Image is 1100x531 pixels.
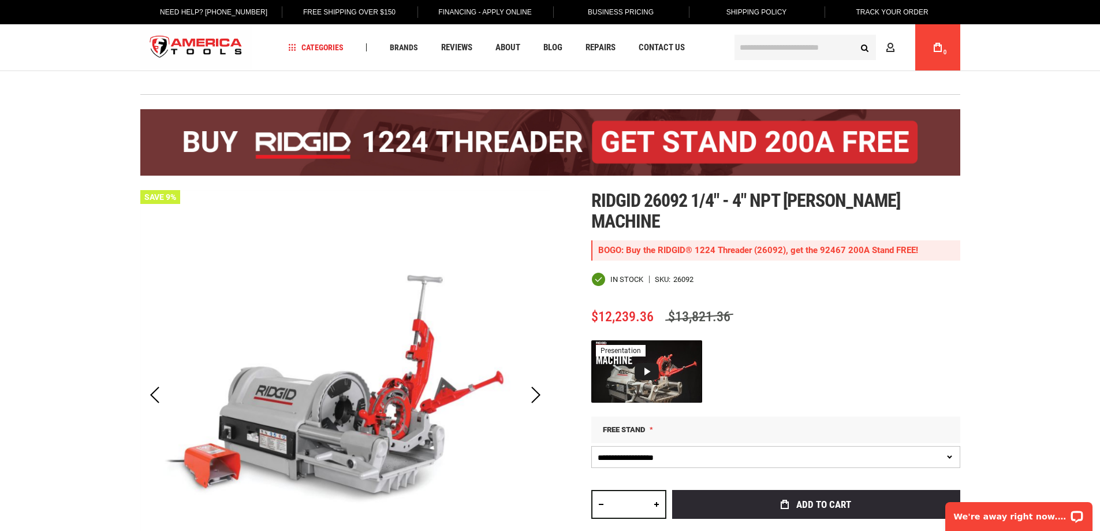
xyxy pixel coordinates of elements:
div: 26092 [673,276,693,283]
a: 0 [927,24,949,70]
span: $13,821.36 [665,309,733,325]
strong: SKU [655,276,673,283]
span: Categories [288,43,344,51]
span: In stock [610,276,643,283]
a: About [490,40,525,55]
span: Free Stand [603,425,645,434]
img: America Tools [140,26,252,69]
span: Add to Cart [796,500,851,510]
span: About [495,43,520,52]
button: Add to Cart [672,490,960,519]
a: Repairs [580,40,621,55]
span: $12,239.36 [591,309,654,325]
a: Blog [538,40,568,55]
img: BOGO: Buy the RIDGID® 1224 Threader (26092), get the 92467 200A Stand FREE! [140,109,960,176]
span: Contact Us [639,43,685,52]
span: 0 [944,49,947,55]
a: Contact Us [633,40,690,55]
a: store logo [140,26,252,69]
div: BOGO: Buy the RIDGID® 1224 Threader (26092), get the 92467 200A Stand FREE! [591,240,960,261]
a: Reviews [436,40,478,55]
span: Repairs [586,43,616,52]
iframe: LiveChat chat widget [938,495,1100,531]
span: Ridgid 26092 1/4" - 4" npt [PERSON_NAME] machine [591,190,901,232]
a: Brands [385,40,423,55]
span: Blog [543,43,562,52]
a: Categories [283,40,349,55]
span: Brands [390,43,418,51]
div: Availability [591,272,643,287]
button: Search [854,36,876,58]
span: Shipping Policy [726,8,787,16]
span: Reviews [441,43,472,52]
